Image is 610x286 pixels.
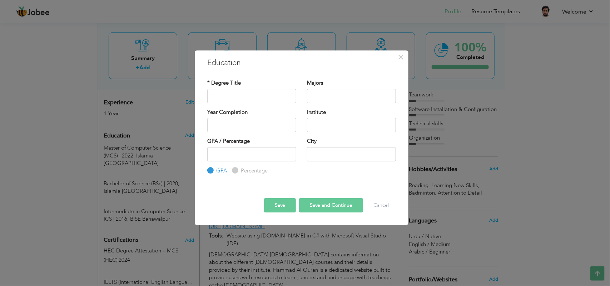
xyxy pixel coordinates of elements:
label: City [307,137,317,145]
button: Close [395,51,407,63]
label: Percentage [239,167,268,175]
label: GPA / Percentage [207,137,250,145]
label: * Degree Title [207,79,241,87]
label: Year Completion [207,109,248,116]
h3: Education [207,57,396,68]
label: GPA [214,167,227,175]
button: Save [264,198,296,212]
label: Majors [307,79,323,87]
label: Institute [307,109,326,116]
div: Add your educational degree. [104,129,194,223]
button: Save and Continue [299,198,363,212]
span: × [398,51,404,64]
button: Cancel [366,198,396,212]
